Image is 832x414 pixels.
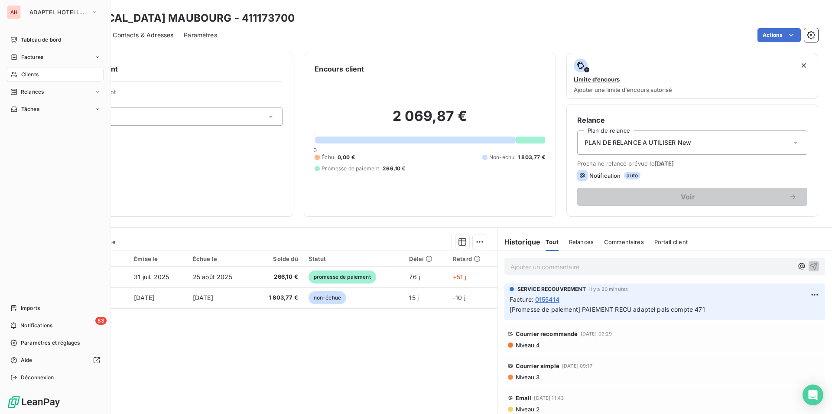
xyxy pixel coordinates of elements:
[309,255,399,262] div: Statut
[309,271,376,284] span: promesse de paiement
[322,153,334,161] span: Échu
[577,115,807,125] h6: Relance
[21,88,44,96] span: Relances
[315,64,364,74] h6: Encours client
[193,294,213,301] span: [DATE]
[518,153,545,161] span: 1 803,77 €
[309,291,346,304] span: non-échue
[134,255,182,262] div: Émise le
[803,385,823,405] div: Open Intercom Messenger
[21,71,39,78] span: Clients
[585,138,692,147] span: PLAN DE RELANCE A UTILISER New
[577,160,807,167] span: Prochaine relance prévue le
[184,31,217,39] span: Paramètres
[562,363,592,368] span: [DATE] 09:17
[313,147,317,153] span: 0
[409,294,419,301] span: 15 j
[21,339,80,347] span: Paramètres et réglages
[569,238,594,245] span: Relances
[7,395,61,409] img: Logo LeanPay
[113,31,173,39] span: Contacts & Adresses
[95,317,107,325] span: 83
[21,53,43,61] span: Factures
[29,9,88,16] span: ADAPTEL HOTELLERIE
[516,394,532,401] span: Email
[589,172,621,179] span: Notification
[383,165,405,173] span: 266,10 €
[7,353,104,367] a: Aide
[70,88,283,101] span: Propriétés Client
[409,273,420,280] span: 76 j
[517,285,586,293] span: SERVICE RECOUVREMENT
[338,153,355,161] span: 0,00 €
[193,255,247,262] div: Échue le
[134,273,169,280] span: 31 juil. 2025
[21,374,54,381] span: Déconnexion
[581,331,612,336] span: [DATE] 09:29
[193,273,232,280] span: 25 août 2025
[52,64,283,74] h6: Informations client
[654,238,688,245] span: Portail client
[516,330,578,337] span: Courrier recommandé
[510,306,705,313] span: [Promesse de paiement] PAIEMENT RECU adaptel pais compte 471
[757,28,801,42] button: Actions
[453,294,465,301] span: -10 j
[588,193,788,200] span: Voir
[489,153,514,161] span: Non-échu
[566,53,818,99] button: Limite d’encoursAjouter une limite d’encours autorisé
[516,362,559,369] span: Courrier simple
[574,76,620,83] span: Limite d’encours
[134,294,154,301] span: [DATE]
[497,237,541,247] h6: Historique
[589,287,628,292] span: il y a 20 minutes
[535,295,559,304] span: 0155414
[21,304,40,312] span: Imports
[574,86,672,93] span: Ajouter une limite d’encours autorisé
[21,105,39,113] span: Tâches
[21,356,32,364] span: Aide
[315,108,545,134] h2: 2 069,87 €
[515,406,539,413] span: Niveau 2
[7,5,21,19] div: AH
[515,342,540,349] span: Niveau 4
[257,255,298,262] div: Solde dû
[604,238,644,245] span: Commentaires
[76,10,295,26] h3: [MEDICAL_DATA] MAUBOURG - 411173700
[577,188,807,206] button: Voir
[534,395,564,401] span: [DATE] 11:43
[20,322,52,329] span: Notifications
[322,165,379,173] span: Promesse de paiement
[510,295,533,304] span: Facture :
[453,273,466,280] span: +51 j
[515,374,539,381] span: Niveau 3
[453,255,492,262] div: Retard
[257,293,298,302] span: 1 803,77 €
[21,36,61,44] span: Tableau de bord
[546,238,559,245] span: Tout
[655,160,674,167] span: [DATE]
[409,255,442,262] div: Délai
[624,172,640,179] span: auto
[257,273,298,281] span: 266,10 €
